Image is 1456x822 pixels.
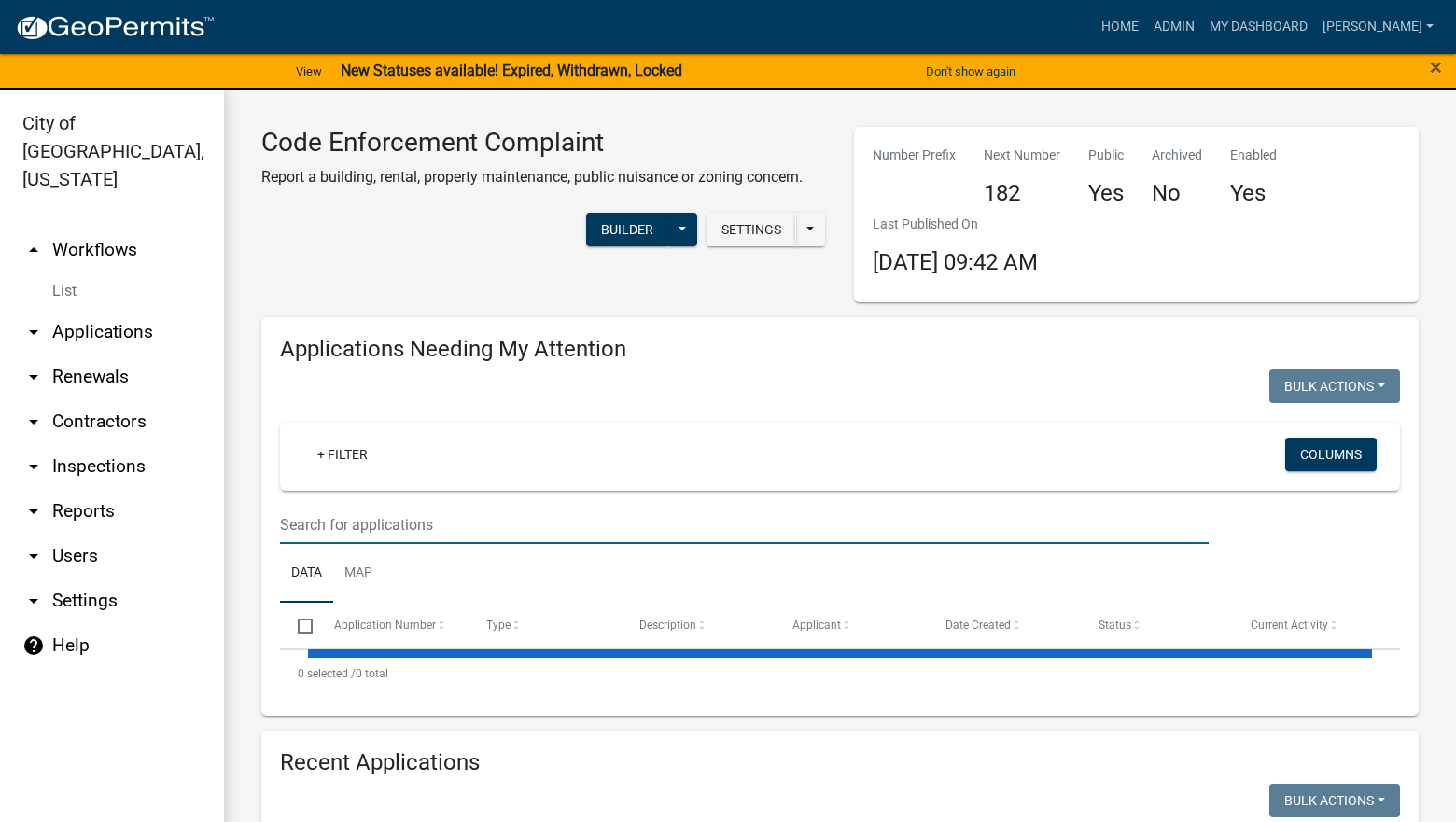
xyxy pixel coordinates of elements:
i: help [22,634,45,657]
span: Current Activity [1251,619,1328,632]
p: Last Published On [873,215,1038,234]
h4: Recent Applications [280,749,1400,776]
button: Bulk Actions [1269,784,1400,817]
a: [PERSON_NAME] [1315,9,1441,45]
span: Description [639,619,696,632]
input: Search for applications [280,506,1209,544]
span: Applicant [792,619,841,632]
button: Columns [1285,438,1377,471]
datatable-header-cell: Application Number [315,603,469,648]
span: Date Created [945,619,1011,632]
div: 0 total [280,650,1400,697]
span: Status [1099,619,1131,632]
a: Map [333,544,384,604]
i: arrow_drop_down [22,411,45,433]
button: Close [1430,56,1442,78]
datatable-header-cell: Date Created [928,603,1081,648]
h4: Yes [1088,180,1124,207]
p: Number Prefix [873,146,956,165]
datatable-header-cell: Select [280,603,315,648]
datatable-header-cell: Description [622,603,775,648]
a: + Filter [302,438,383,471]
datatable-header-cell: Type [469,603,622,648]
i: arrow_drop_down [22,321,45,343]
i: arrow_drop_down [22,500,45,522]
i: arrow_drop_up [22,239,45,261]
i: arrow_drop_down [22,590,45,612]
datatable-header-cell: Status [1080,603,1233,648]
button: Don't show again [918,56,1023,87]
i: arrow_drop_down [22,366,45,388]
span: Type [486,619,511,632]
datatable-header-cell: Current Activity [1233,603,1386,648]
strong: New Statuses available! Expired, Withdrawn, Locked [341,62,682,79]
p: Enabled [1230,146,1277,165]
a: Home [1094,9,1146,45]
h4: No [1152,180,1202,207]
h4: 182 [984,180,1060,207]
h4: Applications Needing My Attention [280,336,1400,363]
a: View [288,56,329,87]
span: Application Number [334,619,436,632]
a: Data [280,544,333,604]
p: Public [1088,146,1124,165]
a: My Dashboard [1202,9,1315,45]
button: Builder [586,213,668,246]
i: arrow_drop_down [22,545,45,567]
p: Next Number [984,146,1060,165]
span: [DATE] 09:42 AM [873,249,1038,275]
button: Bulk Actions [1269,369,1400,403]
button: Settings [707,213,796,246]
span: × [1430,54,1442,80]
span: 0 selected / [298,667,356,680]
h3: Code Enforcement Complaint [261,127,803,159]
p: Report a building, rental, property maintenance, public nuisance or zoning concern. [261,166,803,188]
a: Admin [1146,9,1202,45]
p: Archived [1152,146,1202,165]
datatable-header-cell: Applicant [775,603,928,648]
i: arrow_drop_down [22,455,45,478]
h4: Yes [1230,180,1277,207]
